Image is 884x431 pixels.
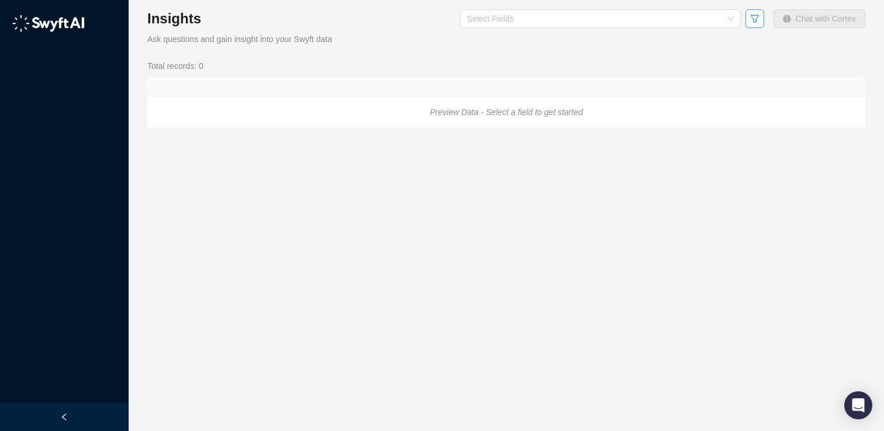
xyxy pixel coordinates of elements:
span: Ask questions and gain insight into your Swyft data [147,34,332,44]
button: Chat with Cortex [773,9,865,28]
span: filter [750,14,759,23]
img: logo-05li4sbe.png [12,15,85,32]
h3: Insights [147,9,332,28]
div: Open Intercom Messenger [844,391,872,419]
span: left [60,413,68,421]
i: Preview Data - Select a field to get started [430,107,582,117]
span: Total records: 0 [147,60,203,72]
